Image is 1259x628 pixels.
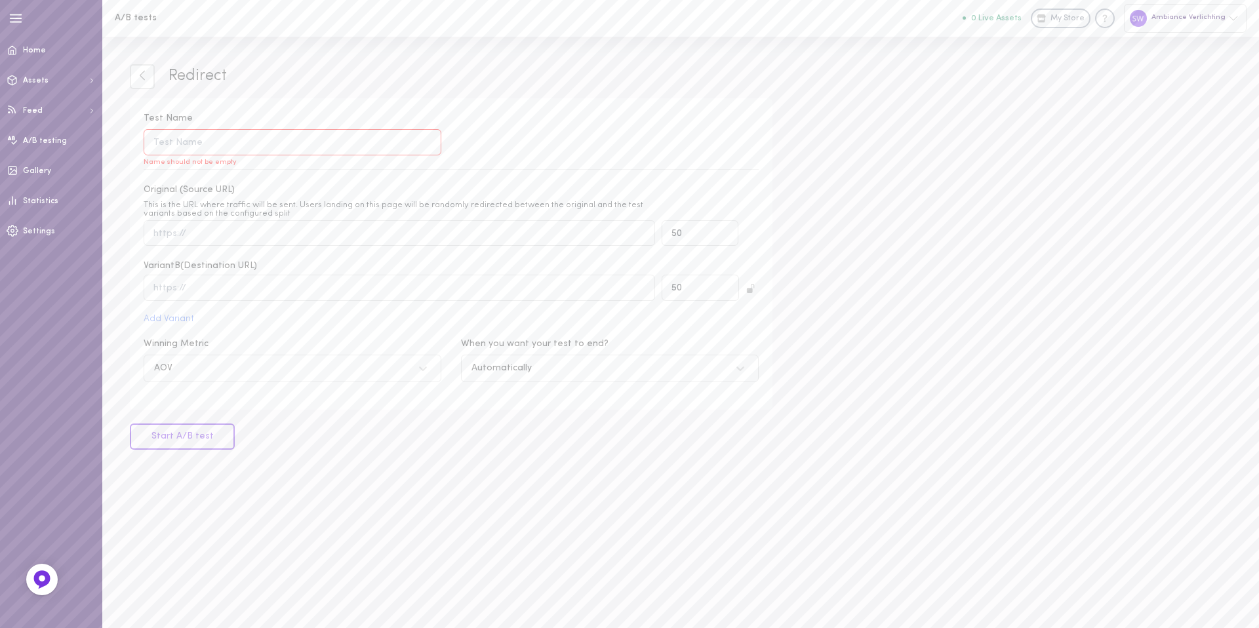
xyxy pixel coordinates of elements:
input: https:// [144,275,655,300]
div: Ambiance Verlichting [1124,4,1247,32]
span: Original (Source URL) [144,185,235,195]
button: 0 Live Assets [963,14,1022,22]
img: Feedback Button [32,570,52,589]
span: Feed [23,107,43,115]
button: Add Variant [144,315,194,324]
div: This is the URL where traffic will be sent. Users landing on this page will be randomly redirecte... [144,201,655,218]
span: Assets [23,77,49,85]
span: Home [23,47,46,54]
div: Knowledge center [1095,9,1115,28]
span: Winning Metric [144,339,209,349]
input: Test NameName should not be empty [144,129,441,155]
a: My Store [1031,9,1090,28]
span: When you want your test to end? [461,339,609,349]
div: AOV [154,364,172,373]
span: My Store [1050,13,1085,25]
span: Redirect [169,66,227,88]
span: Test Name [144,113,193,123]
div: Automatically [471,364,532,373]
h1: A/B tests [115,13,331,23]
span: A/B testing [23,137,67,145]
button: Start A/B test [130,423,235,450]
span: Gallery [23,167,51,175]
input: Original (Source URL)This is the URL where traffic will be sent. Users landing on this page will ... [144,220,655,246]
span: Statistics [23,197,58,205]
span: Name should not be empty [144,159,237,166]
a: 0 Live Assets [963,14,1031,23]
span: Settings [23,227,55,235]
span: Variant B (Destination URL) [144,260,257,273]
